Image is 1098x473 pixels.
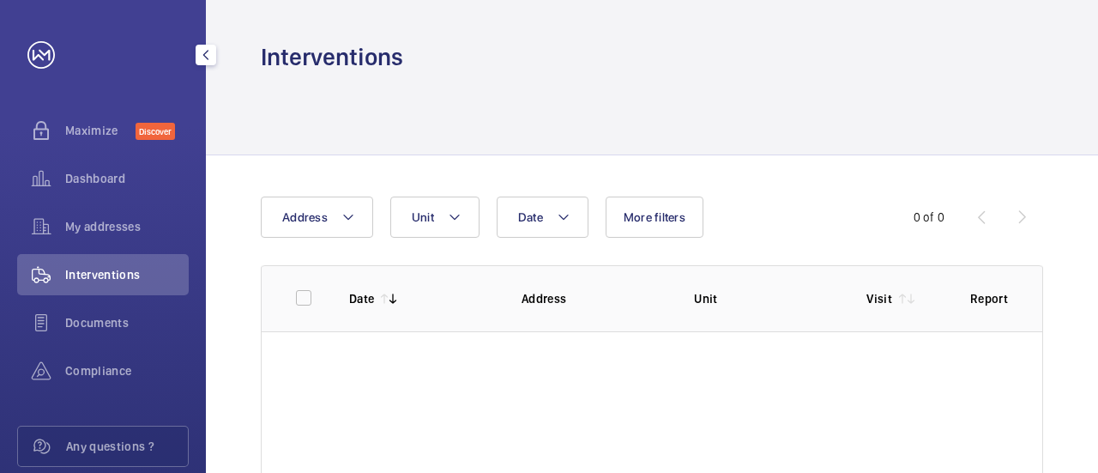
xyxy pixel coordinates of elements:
span: Maximize [65,122,136,139]
div: 0 of 0 [914,209,944,226]
p: Unit [694,290,839,307]
span: Dashboard [65,170,189,187]
span: Compliance [65,362,189,379]
button: Address [261,197,373,238]
p: Date [349,290,374,307]
button: Date [497,197,588,238]
button: More filters [606,197,703,238]
p: Visit [866,290,892,307]
span: Date [518,210,543,224]
p: Report [970,290,1008,307]
p: Address [522,290,667,307]
span: My addresses [65,218,189,235]
h1: Interventions [261,41,403,73]
span: Interventions [65,266,189,283]
span: Discover [136,123,175,140]
button: Unit [390,197,480,238]
span: Any questions ? [66,438,188,455]
span: Unit [412,210,434,224]
span: Address [282,210,328,224]
span: Documents [65,314,189,331]
span: More filters [624,210,685,224]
